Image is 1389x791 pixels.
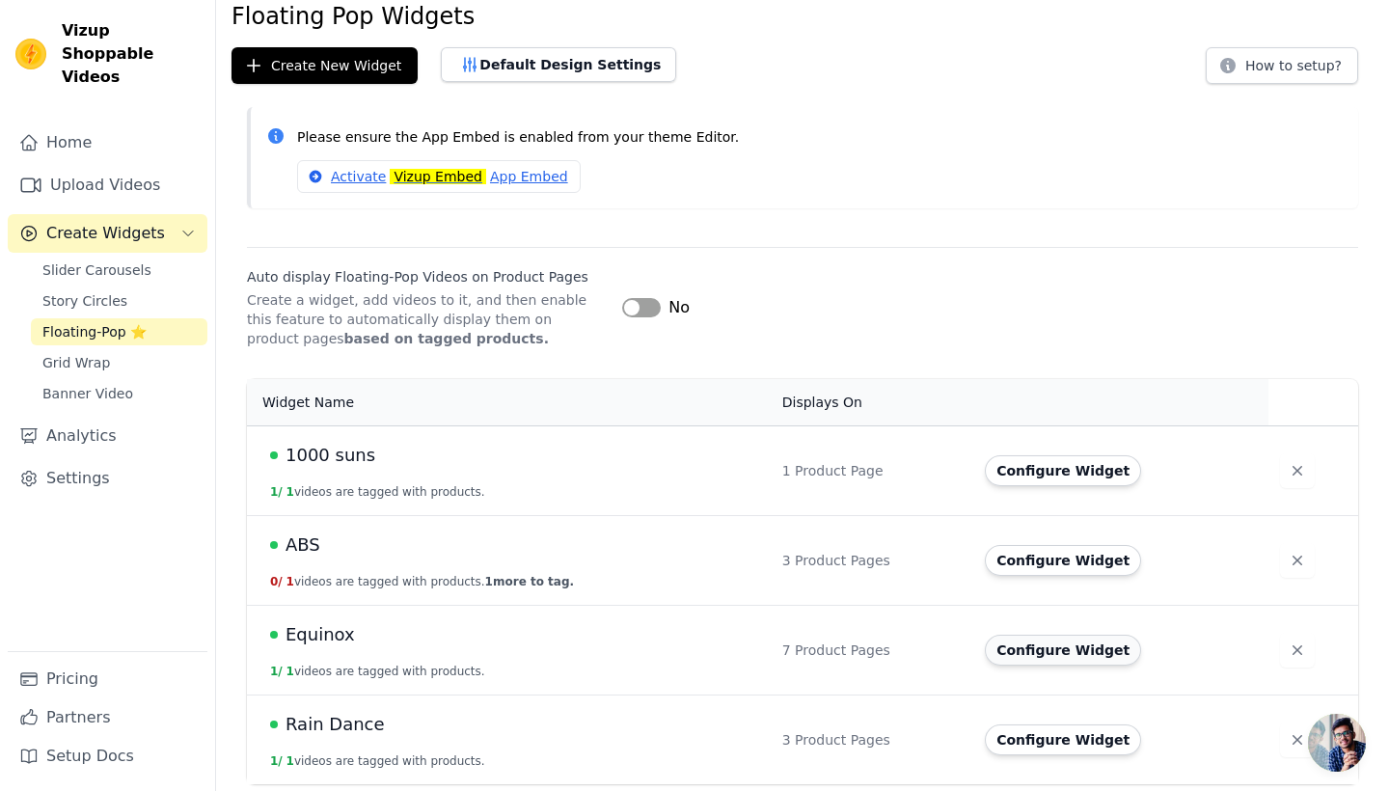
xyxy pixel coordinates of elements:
button: Configure Widget [985,724,1141,755]
span: Banner Video [42,384,133,403]
span: 1 [286,485,294,499]
a: How to setup? [1206,61,1358,79]
span: 0 / [270,575,283,588]
span: Story Circles [42,291,127,311]
span: Create Widgets [46,222,165,245]
span: Live Published [270,541,278,549]
span: Live Published [270,631,278,639]
span: Slider Carousels [42,260,151,280]
a: Setup Docs [8,737,207,776]
span: Floating-Pop ⭐ [42,322,147,341]
a: Floating-Pop ⭐ [31,318,207,345]
a: Slider Carousels [31,257,207,284]
button: 1/ 1videos are tagged with products. [270,664,485,679]
button: No [622,296,690,319]
span: Vizup Shoppable Videos [62,19,200,89]
a: Upload Videos [8,166,207,205]
span: 1 [286,575,294,588]
a: Home [8,123,207,162]
span: 1 [286,665,294,678]
button: 0/ 1videos are tagged with products.1more to tag. [270,574,574,589]
a: Analytics [8,417,207,455]
span: Equinox [286,621,355,648]
button: Configure Widget [985,635,1141,666]
a: Partners [8,698,207,737]
span: 1 more to tag. [485,575,574,588]
span: 1 [286,754,294,768]
button: Default Design Settings [441,47,676,82]
th: Widget Name [247,379,771,426]
a: Grid Wrap [31,349,207,376]
a: Banner Video [31,380,207,407]
strong: based on tagged products. [344,331,549,346]
label: Auto display Floating-Pop Videos on Product Pages [247,267,607,286]
span: Rain Dance [286,711,385,738]
th: Displays On [771,379,973,426]
span: 1 / [270,754,283,768]
span: 1000 suns [286,442,375,469]
div: Open chat [1308,714,1366,772]
button: Configure Widget [985,545,1141,576]
button: Delete widget [1280,633,1315,668]
button: Delete widget [1280,453,1315,488]
span: 1 / [270,485,283,499]
a: Story Circles [31,287,207,314]
button: Delete widget [1280,723,1315,757]
span: No [668,296,690,319]
span: 1 / [270,665,283,678]
a: ActivateVizup EmbedApp Embed [297,160,581,193]
h1: Floating Pop Widgets [231,1,1374,32]
button: Create New Widget [231,47,418,84]
mark: Vizup Embed [390,169,486,184]
button: 1/ 1videos are tagged with products. [270,753,485,769]
button: Configure Widget [985,455,1141,486]
button: Delete widget [1280,543,1315,578]
div: 3 Product Pages [782,730,962,750]
a: Settings [8,459,207,498]
a: Pricing [8,660,207,698]
div: 3 Product Pages [782,551,962,570]
span: ABS [286,532,320,559]
span: Live Published [270,721,278,728]
button: 1/ 1videos are tagged with products. [270,484,485,500]
span: Live Published [270,451,278,459]
p: Please ensure the App Embed is enabled from your theme Editor. [297,126,1343,149]
img: Vizup [15,39,46,69]
div: 7 Product Pages [782,641,962,660]
button: How to setup? [1206,47,1358,84]
span: Grid Wrap [42,353,110,372]
p: Create a widget, add videos to it, and then enable this feature to automatically display them on ... [247,290,607,348]
div: 1 Product Page [782,461,962,480]
button: Create Widgets [8,214,207,253]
